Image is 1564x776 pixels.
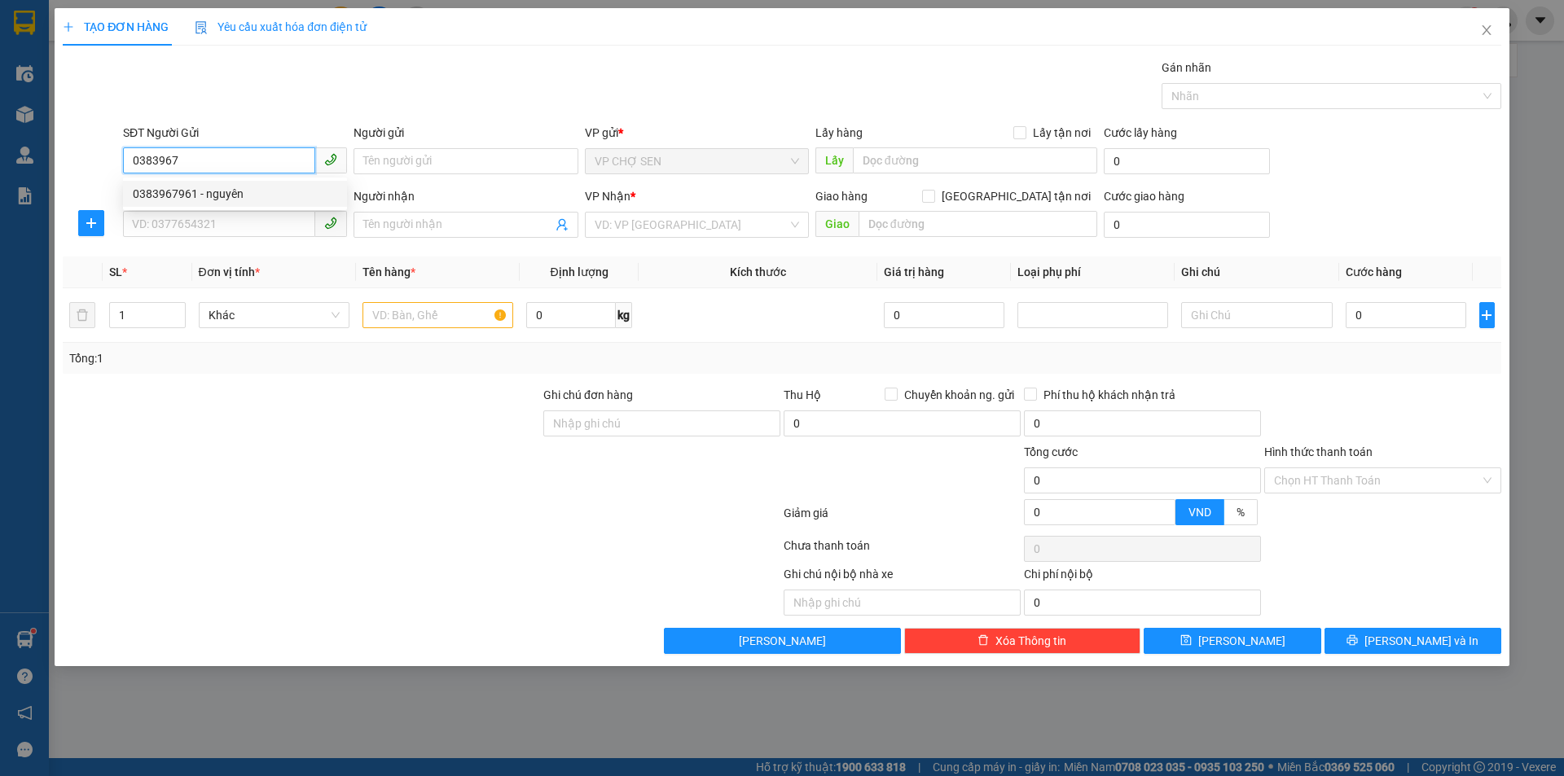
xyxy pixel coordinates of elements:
[25,69,146,125] span: [GEOGRAPHIC_DATA], [GEOGRAPHIC_DATA] ↔ [GEOGRAPHIC_DATA]
[27,13,144,66] strong: CHUYỂN PHÁT NHANH AN PHÚ QUÝ
[209,303,340,327] span: Khác
[195,21,208,34] img: icon
[1180,634,1192,647] span: save
[664,628,901,654] button: [PERSON_NAME]
[1325,628,1501,654] button: printer[PERSON_NAME] và In
[585,124,809,142] div: VP gửi
[977,634,989,647] span: delete
[784,565,1021,590] div: Ghi chú nội bộ nhà xe
[1011,256,1175,288] th: Loại phụ phí
[1479,302,1495,328] button: plus
[782,537,1022,565] div: Chưa thanh toán
[1347,634,1358,647] span: printer
[556,218,569,231] span: user-add
[1181,302,1332,328] input: Ghi Chú
[616,302,632,328] span: kg
[595,149,799,173] span: VP CHỢ SEN
[935,187,1097,205] span: [GEOGRAPHIC_DATA] tận nơi
[1144,628,1320,654] button: save[PERSON_NAME]
[898,386,1021,404] span: Chuyển khoản ng. gửi
[1037,386,1182,404] span: Phí thu hộ khách nhận trả
[815,211,859,237] span: Giao
[550,265,608,278] span: Định lượng
[1162,61,1211,74] label: Gán nhãn
[782,504,1022,533] div: Giảm giá
[362,302,513,328] input: VD: Bàn, Ghế
[884,302,1005,328] input: 0
[362,265,415,278] span: Tên hàng
[123,124,347,142] div: SĐT Người Gửi
[995,632,1066,650] span: Xóa Thông tin
[585,190,630,203] span: VP Nhận
[109,265,122,278] span: SL
[1104,148,1270,174] input: Cước lấy hàng
[195,20,367,33] span: Yêu cầu xuất hóa đơn điện tử
[1104,126,1177,139] label: Cước lấy hàng
[815,190,868,203] span: Giao hàng
[784,388,821,401] span: Thu Hộ
[815,126,863,139] span: Lấy hàng
[543,388,633,401] label: Ghi chú đơn hàng
[859,211,1097,237] input: Dọc đường
[1480,309,1494,322] span: plus
[199,265,260,278] span: Đơn vị tính
[543,410,780,436] input: Ghi chú đơn hàng
[63,20,169,33] span: TẠO ĐƠN HÀNG
[63,21,74,33] span: plus
[1175,256,1338,288] th: Ghi chú
[1364,632,1478,650] span: [PERSON_NAME] và In
[1026,124,1097,142] span: Lấy tận nơi
[1024,565,1261,590] div: Chi phí nội bộ
[69,302,95,328] button: delete
[1024,445,1078,458] span: Tổng cước
[739,632,826,650] span: [PERSON_NAME]
[1264,445,1373,458] label: Hình thức thanh toán
[133,185,337,203] div: 0383967961 - nguyên
[1104,190,1184,203] label: Cước giao hàng
[1237,506,1245,519] span: %
[354,124,578,142] div: Người gửi
[1198,632,1285,650] span: [PERSON_NAME]
[8,88,23,169] img: logo
[78,210,104,236] button: plus
[904,628,1141,654] button: deleteXóa Thông tin
[324,153,337,166] span: phone
[324,217,337,230] span: phone
[1480,24,1493,37] span: close
[69,349,604,367] div: Tổng: 1
[853,147,1097,173] input: Dọc đường
[79,217,103,230] span: plus
[784,590,1021,616] input: Nhập ghi chú
[123,181,347,207] div: 0383967961 - nguyên
[884,265,944,278] span: Giá trị hàng
[1464,8,1509,54] button: Close
[354,187,578,205] div: Người nhận
[730,265,786,278] span: Kích thước
[1188,506,1211,519] span: VND
[815,147,853,173] span: Lấy
[1346,265,1402,278] span: Cước hàng
[1104,212,1270,238] input: Cước giao hàng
